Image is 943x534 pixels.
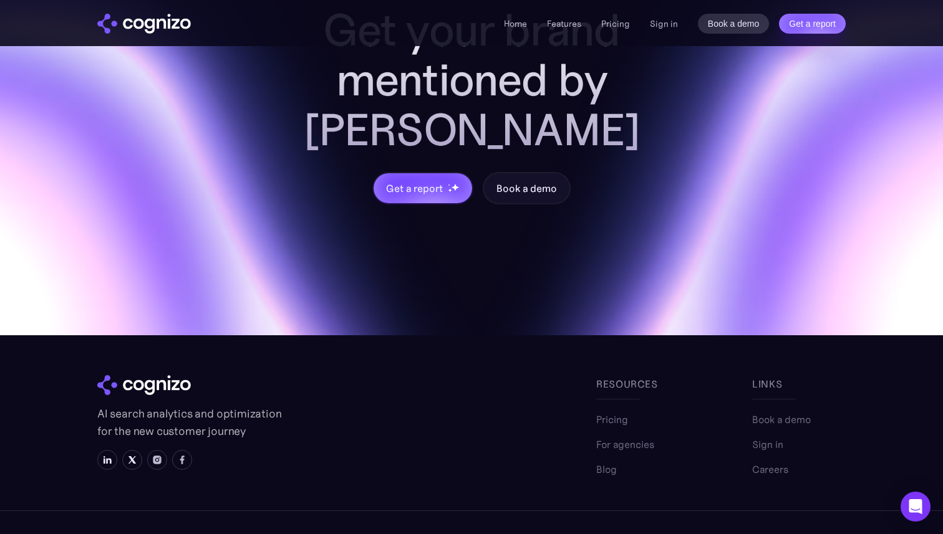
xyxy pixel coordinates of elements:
img: star [448,184,450,186]
img: X icon [127,455,137,465]
img: star [448,188,452,193]
a: Pricing [596,412,628,427]
img: cognizo logo [97,375,191,395]
a: Pricing [601,18,630,29]
img: star [451,183,459,191]
a: Get a reportstarstarstar [372,172,473,204]
div: Open Intercom Messenger [901,492,931,522]
a: home [97,14,191,34]
a: Blog [596,462,617,477]
a: Home [504,18,527,29]
p: AI search analytics and optimization for the new customer journey [97,405,284,440]
div: Resources [596,376,690,391]
a: Book a demo [698,14,770,34]
a: Book a demo [752,412,811,427]
a: Book a demo [483,172,570,204]
div: Book a demo [496,181,556,196]
a: Sign in [650,16,678,31]
a: Features [547,18,581,29]
a: Get a report [779,14,846,34]
a: Careers [752,462,788,477]
h2: Get your brand mentioned by [PERSON_NAME] [272,5,671,155]
div: links [752,376,846,391]
a: Sign in [752,437,783,452]
a: For agencies [596,437,654,452]
img: LinkedIn icon [102,455,112,465]
div: Get a report [386,181,442,196]
img: cognizo logo [97,14,191,34]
